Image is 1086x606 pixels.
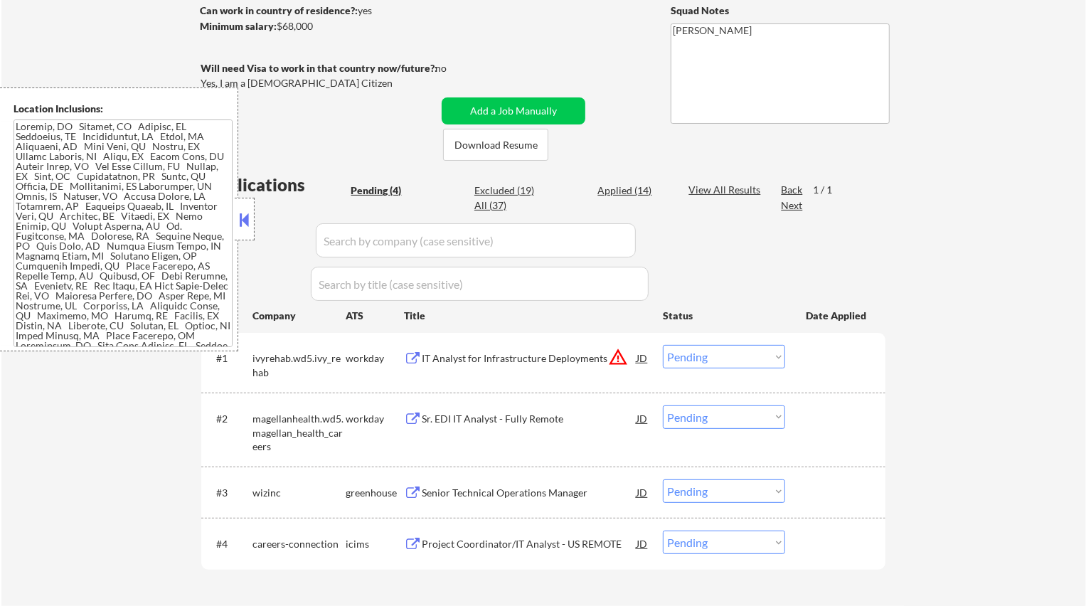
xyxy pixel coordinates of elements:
div: JD [635,531,649,556]
div: ivyrehab.wd5.ivy_rehab [252,351,346,379]
div: Status [663,302,785,328]
strong: Will need Visa to work in that country now/future?: [201,62,437,74]
div: Pending (4) [351,184,422,198]
div: wizinc [252,486,346,500]
div: ATS [346,309,404,323]
div: workday [346,351,404,366]
button: Add a Job Manually [442,97,585,124]
div: Applied (14) [597,184,669,198]
div: JD [635,405,649,431]
div: #1 [217,351,242,366]
div: View All Results [688,183,765,197]
div: #4 [217,537,242,551]
button: Download Resume [443,129,548,161]
div: All (37) [474,198,545,213]
div: workday [346,412,404,426]
div: magellanhealth.wd5.magellan_health_careers [252,412,346,454]
div: careers-connection [252,537,346,551]
div: Next [781,198,804,213]
div: yes [201,4,433,18]
div: Location Inclusions: [14,102,233,116]
div: Excluded (19) [474,184,545,198]
div: Senior Technical Operations Manager [422,486,637,500]
strong: Can work in country of residence?: [201,4,358,16]
div: no [435,61,476,75]
div: Applications [206,176,346,193]
div: Sr. EDI IT Analyst - Fully Remote [422,412,637,426]
div: #2 [217,412,242,426]
div: #3 [217,486,242,500]
div: IT Analyst for Infrastructure Deployments [422,351,637,366]
div: $68,000 [201,19,437,33]
input: Search by company (case sensitive) [316,223,636,257]
div: Yes, I am a [DEMOGRAPHIC_DATA] Citizen [201,76,441,90]
button: warning_amber [608,347,628,367]
div: Date Applied [806,309,868,323]
div: Title [404,309,649,323]
div: 1 / 1 [813,183,846,197]
div: JD [635,345,649,371]
div: JD [635,479,649,505]
div: icims [346,537,404,551]
div: Company [253,309,346,323]
input: Search by title (case sensitive) [311,267,649,301]
strong: Minimum salary: [201,20,277,32]
div: greenhouse [346,486,404,500]
div: Back [781,183,804,197]
div: Project Coordinator/IT Analyst - US REMOTE [422,537,637,551]
div: Squad Notes [671,4,890,18]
